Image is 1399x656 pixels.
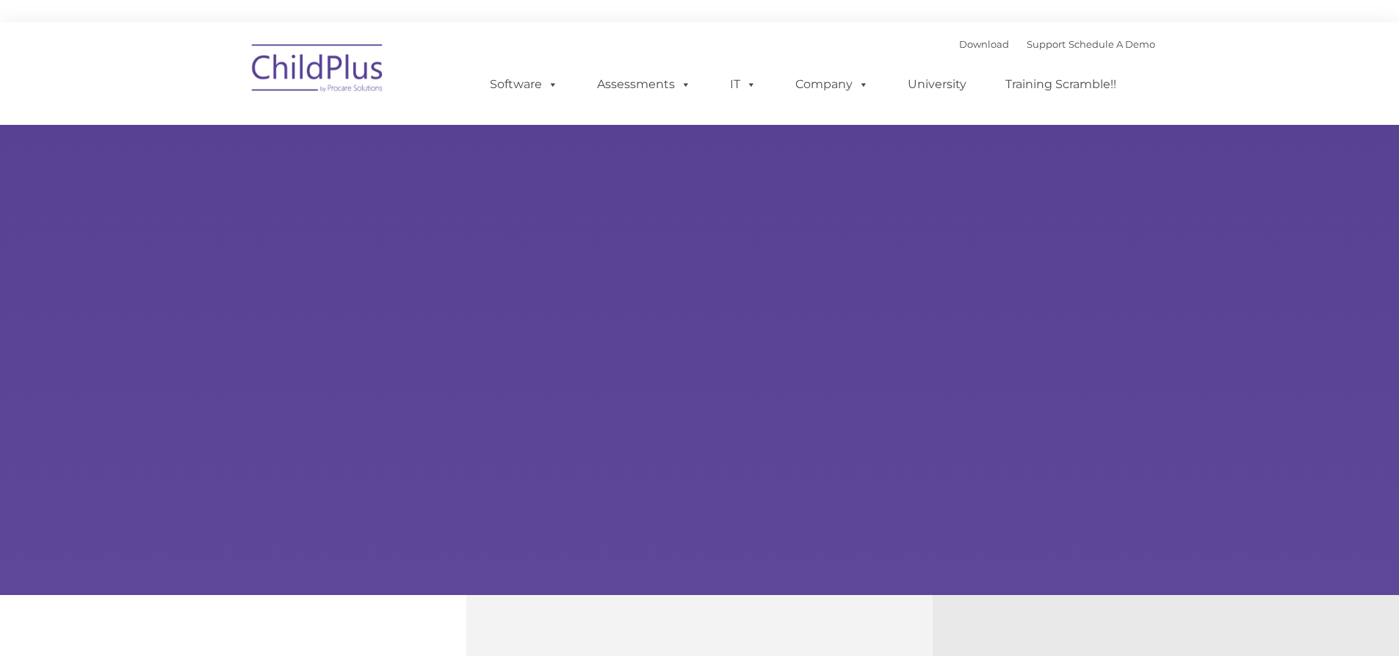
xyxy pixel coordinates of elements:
[582,70,706,99] a: Assessments
[893,70,981,99] a: University
[715,70,771,99] a: IT
[959,38,1155,50] font: |
[1027,38,1066,50] a: Support
[991,70,1131,99] a: Training Scramble!!
[781,70,883,99] a: Company
[1069,38,1155,50] a: Schedule A Demo
[245,34,391,107] img: ChildPlus by Procare Solutions
[959,38,1009,50] a: Download
[475,70,573,99] a: Software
